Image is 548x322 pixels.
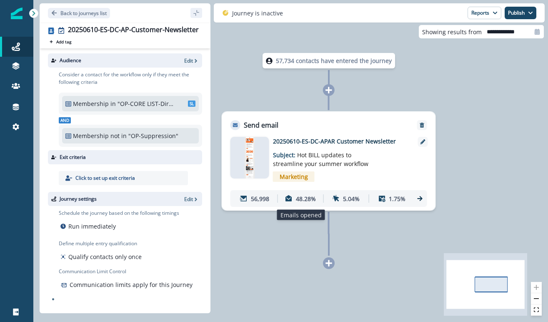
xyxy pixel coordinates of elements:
[244,137,255,179] img: email asset unavailable
[60,153,86,161] p: Exit criteria
[59,117,71,123] span: And
[468,7,501,19] button: Reports
[273,137,406,146] p: 20250610-ES-DC-APAR Customer Newsletter
[249,53,409,68] div: 57,734 contacts have entered the journey
[415,122,429,128] button: Remove
[276,56,392,65] p: 57,734 contacts have entered the journey
[56,39,71,44] p: Add tag
[273,146,377,168] p: Subject:
[70,280,193,289] p: Communication limits apply for this Journey
[505,7,536,19] button: Publish
[73,131,109,140] p: Membership
[128,131,185,140] p: "OP-Suppression"
[68,26,199,35] div: 20250610-ES-DC-AP-Customer-Newsletter
[59,240,143,247] p: Define multiple entry qualification
[251,194,269,203] p: 56,998
[273,151,368,168] span: Hot BILL updates to streamline your summer workflow
[60,57,81,64] p: Audience
[110,131,127,140] p: not in
[184,196,199,203] button: Edit
[59,71,202,86] p: Consider a contact for the workflow only if they meet the following criteria
[296,194,316,203] p: 48.28%
[184,57,193,64] p: Edit
[184,57,199,64] button: Edit
[273,171,315,182] span: Marketing
[184,196,193,203] p: Edit
[531,304,542,316] button: fit view
[60,10,107,17] p: Back to journeys list
[190,8,202,18] button: sidebar collapse toggle
[60,195,97,203] p: Journey settings
[343,194,360,203] p: 5.04%
[68,252,142,261] p: Qualify contacts only once
[389,194,405,203] p: 1.75%
[188,101,195,107] span: SL
[110,99,116,108] p: in
[48,8,110,18] button: Go back
[422,28,482,36] p: Showing results from
[222,111,436,211] div: Send emailRemoveemail asset unavailable20250610-ES-DC-APAR Customer NewsletterSubject: Hot BILL u...
[531,293,542,304] button: zoom out
[73,99,109,108] p: Membership
[244,120,278,130] p: Send email
[48,38,73,45] button: Add tag
[68,222,116,231] p: Run immediately
[75,174,135,182] p: Click to set up exit criteria
[59,209,179,217] p: Schedule the journey based on the following timings
[59,268,202,275] p: Communication Limit Control
[118,99,174,108] p: "OP-CORE LIST-Direct: AP Admins"
[232,9,283,18] p: Journey is inactive
[11,8,23,19] img: Inflection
